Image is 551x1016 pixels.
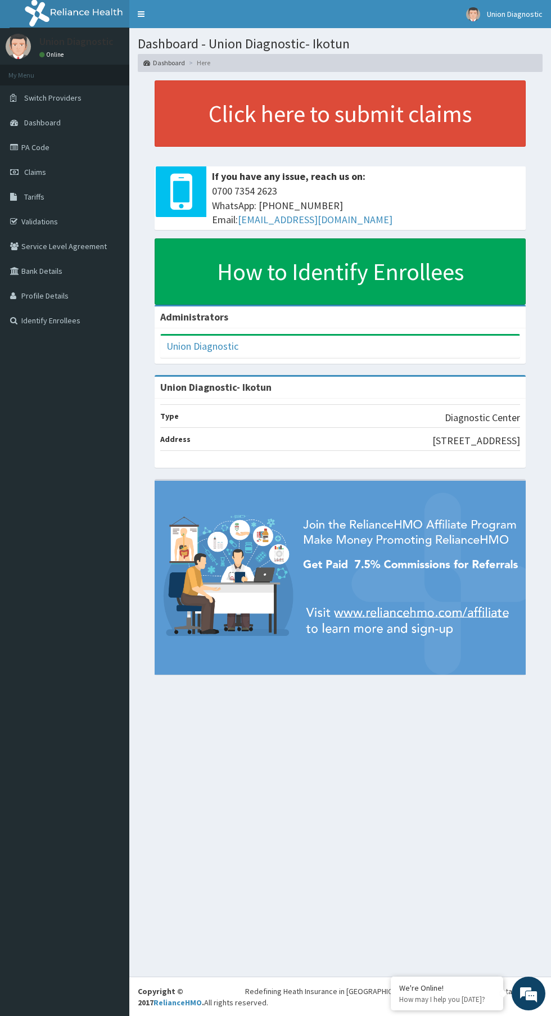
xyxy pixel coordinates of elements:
a: Online [39,51,66,58]
strong: Union Diagnostic- Ikotun [160,381,272,394]
a: Dashboard [143,58,185,67]
img: provider-team-banner.png [155,481,526,675]
img: User Image [466,7,480,21]
a: RelianceHMO [153,997,202,1008]
span: Claims [24,167,46,177]
b: If you have any issue, reach us on: [212,170,365,183]
span: Switch Providers [24,93,82,103]
span: 0700 7354 2623 WhatsApp: [PHONE_NUMBER] Email: [212,184,520,227]
span: Dashboard [24,118,61,128]
a: [EMAIL_ADDRESS][DOMAIN_NAME] [238,213,392,226]
img: User Image [6,34,31,59]
p: Union Diagnostic [39,37,114,47]
div: We're Online! [399,983,495,993]
div: Redefining Heath Insurance in [GEOGRAPHIC_DATA] using Telemedicine and Data Science! [245,986,543,997]
a: Click here to submit claims [155,80,526,147]
strong: Copyright © 2017 . [138,986,204,1008]
p: How may I help you today? [399,995,495,1004]
b: Administrators [160,310,228,323]
p: Diagnostic Center [445,410,520,425]
b: Type [160,411,179,421]
li: Here [186,58,210,67]
a: How to Identify Enrollees [155,238,526,305]
a: Union Diagnostic [166,340,238,353]
h1: Dashboard - Union Diagnostic- Ikotun [138,37,543,51]
p: [STREET_ADDRESS] [432,434,520,448]
span: Union Diagnostic [487,9,543,19]
span: Tariffs [24,192,44,202]
b: Address [160,434,191,444]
